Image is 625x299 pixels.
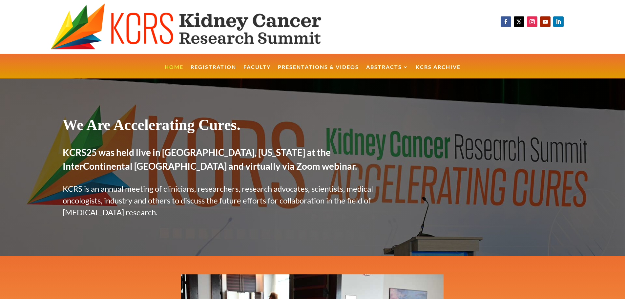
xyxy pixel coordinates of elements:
a: KCRS Archive [416,65,461,79]
h2: KCRS25 was held live in [GEOGRAPHIC_DATA], [US_STATE] at the InterContinental [GEOGRAPHIC_DATA] a... [63,145,387,176]
p: KCRS is an annual meeting of clinicians, researchers, research advocates, scientists, medical onc... [63,183,387,218]
a: Presentations & Videos [278,65,359,79]
h1: We Are Accelerating Cures. [63,116,387,137]
a: Home [165,65,183,79]
a: Abstracts [366,65,408,79]
a: Follow on X [514,16,524,27]
a: Follow on Facebook [501,16,511,27]
a: Registration [191,65,236,79]
a: Follow on Instagram [527,16,537,27]
a: Follow on Youtube [540,16,551,27]
a: Faculty [243,65,271,79]
img: KCRS generic logo wide [51,3,354,51]
a: Follow on LinkedIn [553,16,564,27]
